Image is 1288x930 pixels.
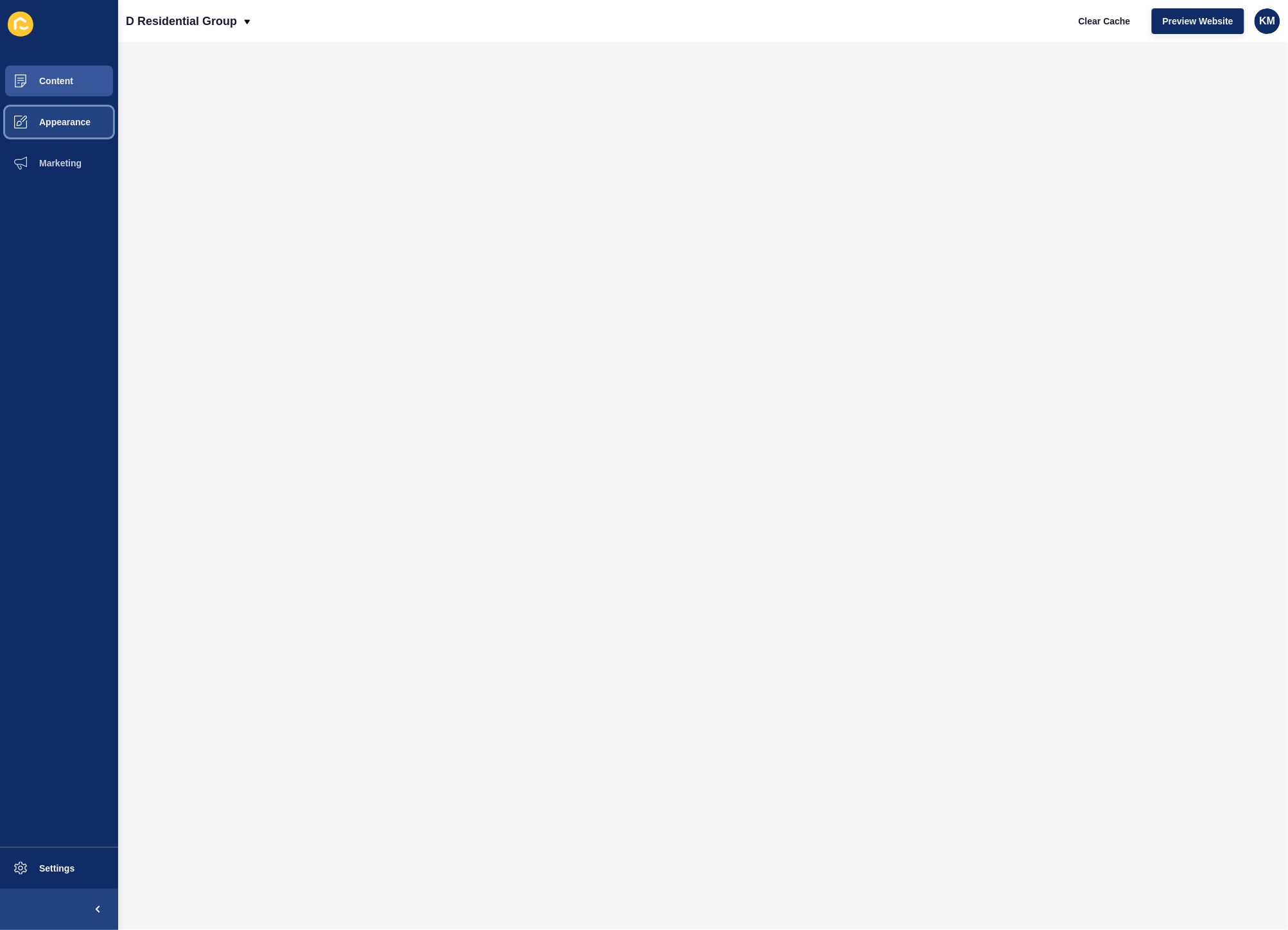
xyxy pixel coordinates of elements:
p: D Residential Group [126,5,237,37]
span: KM [1260,15,1276,28]
button: Clear Cache [1068,8,1142,34]
span: Clear Cache [1079,15,1131,28]
span: Preview Website [1163,15,1233,28]
button: Preview Website [1152,8,1244,34]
